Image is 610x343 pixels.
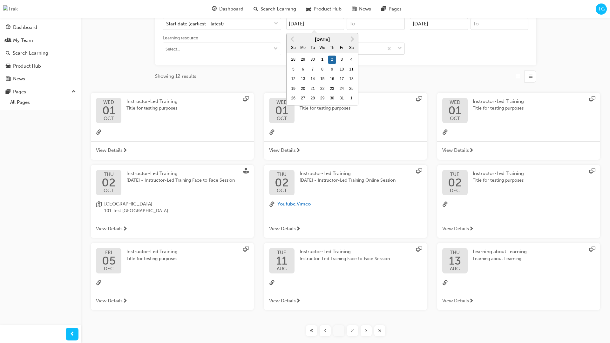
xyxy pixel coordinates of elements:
div: Choose Wednesday, October 8th, 2025 [318,65,327,74]
span: next-icon [296,226,301,232]
span: THU [102,172,116,177]
span: › [365,327,367,334]
button: toggle menu [271,43,281,55]
span: Instructor-Led Training Face to Face Session [300,255,390,263]
div: Choose Tuesday, October 28th, 2025 [308,94,317,103]
span: WED [102,100,115,105]
span: sessionType_ONLINE_URL-icon [589,168,595,175]
button: First page [305,325,318,336]
div: Choose Saturday, November 1st, 2025 [347,94,356,103]
button: Page 2 [346,325,359,336]
span: [DATE] - Instructor-Led Training Face to Face Session [126,177,235,184]
div: Choose Tuesday, October 21st, 2025 [308,85,317,93]
span: - [104,279,106,287]
span: News [359,5,371,13]
span: Title for testing purposes [473,105,524,112]
span: AUG [276,266,288,271]
button: WED01OCTInstructor-Led TrainingTitle for testing purposeslink-icon-View Details [437,93,600,160]
span: next-icon [123,299,127,304]
div: Choose Wednesday, October 29th, 2025 [318,94,327,103]
a: View Details [91,292,254,310]
span: next-icon [469,226,474,232]
a: search-iconSearch Learning [248,3,301,16]
div: Pages [13,88,26,96]
span: sessionType_ONLINE_URL-icon [589,96,595,103]
span: link-icon [442,200,448,209]
button: Previous page [318,325,332,336]
div: Choose Sunday, September 28th, 2025 [289,56,297,64]
span: link-icon [269,200,275,209]
div: Product Hub [13,63,41,70]
a: car-iconProduct Hub [301,3,347,16]
span: - [451,128,453,137]
a: All Pages [8,98,78,107]
a: THU02OCTInstructor-Led Training[DATE] - Instructor-Led Training Face to Face Session [96,170,249,195]
input: Start DatePrevious MonthNext Month[DATE]SuMoTuWeThFrSamonth 2025-10 [286,18,344,30]
div: Learning resource [163,35,198,41]
div: Search Learning [13,50,48,57]
div: month 2025-10 [288,55,356,103]
a: guage-iconDashboard [207,3,248,16]
span: Instructor-Led Training [300,171,351,176]
span: Product Hub [314,5,342,13]
span: next-icon [123,148,127,154]
span: View Details [96,297,123,305]
div: Choose Saturday, October 11th, 2025 [347,65,356,74]
span: THU [275,172,289,177]
button: THU13AUGLearning about LearningLearning about Learninglink-icon-View Details [437,243,600,310]
span: 02 [448,177,462,188]
span: sessionType_ONLINE_URL-icon [243,96,249,103]
span: AUG [449,266,461,271]
a: THU13AUGLearning about LearningLearning about Learning [442,248,595,273]
div: [DATE] [287,36,358,43]
button: FRI05DECInstructor-Led TrainingTitle for testing purposeslink-icon-View Details [91,243,254,310]
span: OCT [102,116,115,121]
span: Instructor-Led Training [126,249,178,254]
span: - [277,128,280,137]
div: Choose Tuesday, October 7th, 2025 [308,65,317,74]
span: TUE [448,172,462,177]
a: location-icon[GEOGRAPHIC_DATA]101 Test [GEOGRAPHIC_DATA] [96,200,249,215]
span: 11 [276,255,288,266]
span: link-icon [269,128,275,137]
span: View Details [96,147,123,154]
div: Choose Wednesday, October 1st, 2025 [318,56,327,64]
div: My Team [13,37,33,44]
span: news-icon [352,5,356,13]
a: My Team [3,35,78,46]
span: View Details [442,147,469,154]
span: View Details [96,225,123,232]
a: View Details [437,220,600,238]
div: Choose Sunday, October 26th, 2025 [289,94,297,103]
span: search-icon [6,50,10,56]
span: news-icon [6,76,10,82]
div: Choose Friday, October 3rd, 2025 [338,56,346,64]
span: sessionType_FACE_TO_FACE-icon [243,168,249,175]
span: FRI [102,250,116,255]
span: Showing 12 results [155,73,196,80]
div: Choose Tuesday, October 14th, 2025 [308,75,317,83]
div: Su [289,44,297,52]
div: Fr [338,44,346,52]
div: Choose Monday, October 13th, 2025 [299,75,307,83]
span: sessionType_ONLINE_URL-icon [243,246,249,253]
span: OCT [448,116,461,121]
span: link-icon [442,128,448,137]
span: View Details [442,225,469,232]
button: THU02OCTInstructor-Led Training[DATE] - Instructor-Led Training Online Sessionlink-iconYoutube,Vi... [264,165,427,238]
span: View Details [442,297,469,305]
span: 02 [275,177,289,188]
input: To [471,18,529,30]
a: Product Hub [3,60,78,72]
span: View Details [269,297,296,305]
div: Choose Friday, October 17th, 2025 [338,75,346,83]
span: 13 [449,255,461,266]
span: sessionType_ONLINE_URL-icon [589,246,595,253]
a: View Details [264,220,427,238]
span: location-icon [96,200,102,215]
span: THU [449,250,461,255]
button: WED01OCTInstructor-Led TrainingTitle for testing purposeslink-icon-View Details [264,93,427,160]
span: Title for testing purposes [126,105,178,112]
span: link-icon [269,279,275,287]
span: people-icon [6,38,10,44]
